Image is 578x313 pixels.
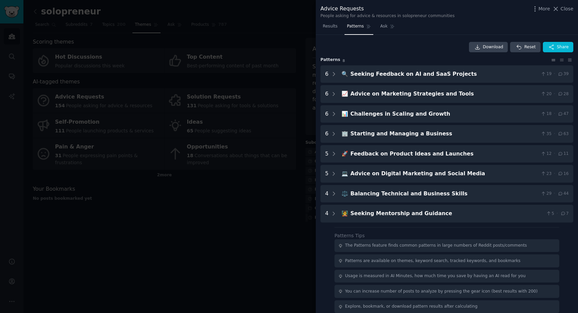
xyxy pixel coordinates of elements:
[351,190,538,198] div: Balancing Technical and Business Skills
[325,130,328,138] div: 6
[532,5,550,12] button: More
[351,70,538,78] div: Seeking Feedback on AI and SaaS Projects
[351,90,538,98] div: Advice on Marketing Strategies and Tools
[557,44,569,50] span: Share
[343,59,345,63] span: 8
[325,90,328,98] div: 6
[541,171,552,177] span: 23
[320,57,340,63] span: Pattern s
[345,289,538,295] div: You can increase number of posts to analyze by pressing the gear icon (best results with 200)
[539,5,550,12] span: More
[334,233,365,238] label: Patterns Tips
[342,170,348,177] span: 💻
[325,150,328,158] div: 5
[342,210,348,216] span: 🧑‍🏫
[342,111,348,117] span: 📊
[561,5,573,12] span: Close
[351,150,538,158] div: Feedback on Product Ideas and Launches
[554,91,555,97] span: ·
[469,42,508,53] a: Download
[380,23,388,29] span: Ask
[351,130,538,138] div: Starting and Managing a Business
[552,5,573,12] button: Close
[558,171,569,177] span: 16
[546,211,554,217] span: 5
[554,71,555,77] span: ·
[541,71,552,77] span: 19
[558,131,569,137] span: 63
[345,273,526,279] div: Usage is measured in AI Minutes, how much time you save by having an AI read for you
[554,131,555,137] span: ·
[560,211,569,217] span: 7
[558,111,569,117] span: 47
[351,209,544,218] div: Seeking Mentorship and Guidance
[342,90,348,97] span: 📈
[320,13,455,19] div: People asking for advice & resources in solopreneur communities
[325,209,328,218] div: 4
[554,151,555,157] span: ·
[325,110,328,118] div: 6
[557,211,558,217] span: ·
[351,170,538,178] div: Advice on Digital Marketing and Social Media
[558,91,569,97] span: 28
[543,42,573,53] button: Share
[345,304,478,310] div: Explore, bookmark, or download pattern results after calculating
[345,243,527,249] div: The Patterns feature finds common patterns in large numbers of Reddit posts/comments
[342,150,348,157] span: 🚀
[325,170,328,178] div: 5
[524,44,536,50] span: Reset
[510,42,540,53] button: Reset
[554,111,555,117] span: ·
[541,91,552,97] span: 20
[541,131,552,137] span: 35
[320,5,455,13] div: Advice Requests
[345,258,520,264] div: Patterns are available on themes, keyword search, tracked keywords, and bookmarks
[541,151,552,157] span: 12
[351,110,538,118] div: Challenges in Scaling and Growth
[378,21,397,35] a: Ask
[320,21,340,35] a: Results
[342,71,348,77] span: 🔍
[347,23,364,29] span: Patterns
[558,151,569,157] span: 11
[558,71,569,77] span: 39
[541,111,552,117] span: 18
[345,21,373,35] a: Patterns
[558,191,569,197] span: 44
[342,190,348,197] span: ⚖️
[325,190,328,198] div: 4
[325,70,328,78] div: 6
[541,191,552,197] span: 29
[554,191,555,197] span: ·
[483,44,503,50] span: Download
[342,130,348,137] span: 🏢
[323,23,338,29] span: Results
[554,171,555,177] span: ·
